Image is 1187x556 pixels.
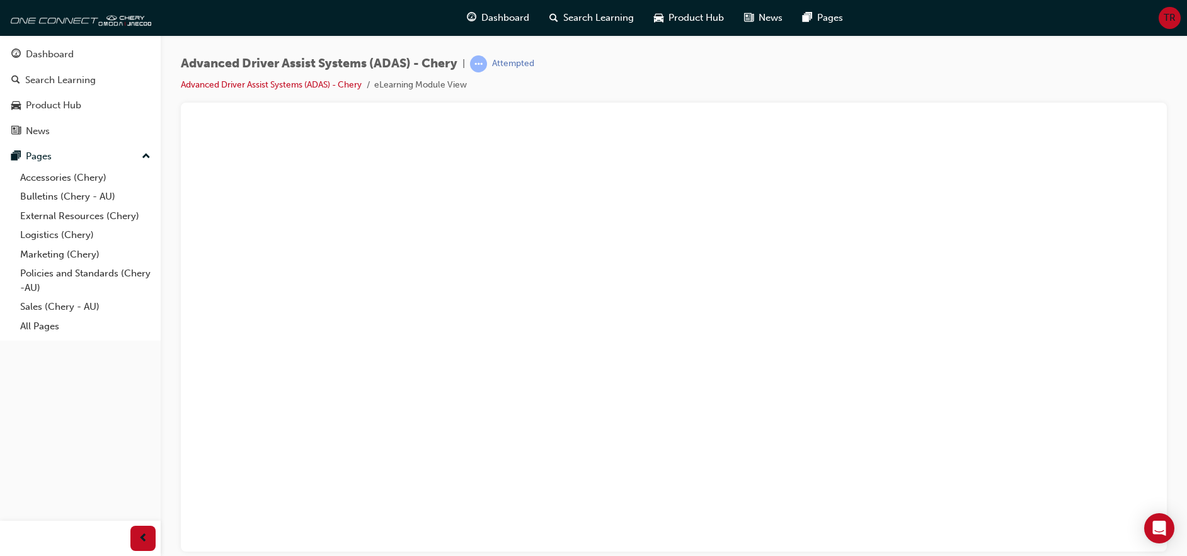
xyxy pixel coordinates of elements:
a: Sales (Chery - AU) [15,297,156,317]
span: Search Learning [563,11,634,25]
span: news-icon [744,10,754,26]
span: TR [1164,11,1176,25]
div: Pages [26,149,52,164]
a: Logistics (Chery) [15,225,156,245]
span: Dashboard [481,11,529,25]
button: TR [1159,7,1181,29]
a: Accessories (Chery) [15,168,156,188]
span: guage-icon [11,49,21,60]
span: pages-icon [803,10,812,26]
div: Open Intercom Messenger [1144,513,1174,543]
li: eLearning Module View [374,78,467,93]
span: learningRecordVerb_ATTEMPT-icon [470,55,487,72]
a: News [5,120,156,143]
div: Search Learning [25,73,96,88]
a: Product Hub [5,94,156,117]
div: News [26,124,50,139]
a: Bulletins (Chery - AU) [15,187,156,207]
div: Attempted [492,58,534,70]
button: Pages [5,145,156,168]
iframe: To enrich screen reader interactions, please activate Accessibility in Grammarly extension settings [191,125,1157,554]
a: search-iconSearch Learning [539,5,644,31]
img: oneconnect [6,5,151,30]
span: car-icon [11,100,21,111]
a: news-iconNews [734,5,793,31]
div: Dashboard [26,47,74,62]
a: guage-iconDashboard [457,5,539,31]
a: Search Learning [5,69,156,92]
span: pages-icon [11,151,21,162]
a: All Pages [15,317,156,336]
span: car-icon [654,10,663,26]
button: DashboardSearch LearningProduct HubNews [5,40,156,145]
a: Marketing (Chery) [15,245,156,264]
a: Policies and Standards (Chery -AU) [15,264,156,297]
a: Dashboard [5,43,156,66]
a: Advanced Driver Assist Systems (ADAS) - Chery [181,79,362,90]
span: guage-icon [467,10,476,26]
span: | [462,57,465,71]
span: prev-icon [139,531,148,547]
span: Advanced Driver Assist Systems (ADAS) - Chery [181,57,457,71]
a: External Resources (Chery) [15,207,156,226]
span: up-icon [142,149,151,165]
div: Product Hub [26,98,81,113]
span: News [759,11,783,25]
a: pages-iconPages [793,5,853,31]
span: search-icon [11,75,20,86]
span: news-icon [11,126,21,137]
span: search-icon [549,10,558,26]
a: car-iconProduct Hub [644,5,734,31]
span: Pages [817,11,843,25]
span: Product Hub [668,11,724,25]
